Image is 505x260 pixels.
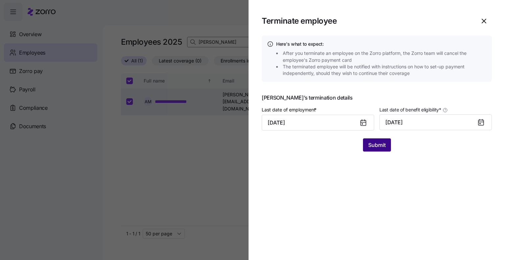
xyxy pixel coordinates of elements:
[368,141,386,149] span: Submit
[262,16,471,26] h1: Terminate employee
[262,115,374,130] input: MM/DD/YYYY
[283,50,489,63] span: After you terminate an employee on the Zorro platform, the Zorro team will cancel the employee's ...
[276,41,487,47] h4: Here's what to expect:
[379,106,441,113] span: Last date of benefit eligibility *
[363,138,391,152] button: Submit
[283,63,489,77] span: The terminated employee will be notified with instructions on how to set-up payment independently...
[262,95,492,100] span: [PERSON_NAME]’s termination details
[379,114,492,130] button: [DATE]
[262,106,318,113] label: Last date of employment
